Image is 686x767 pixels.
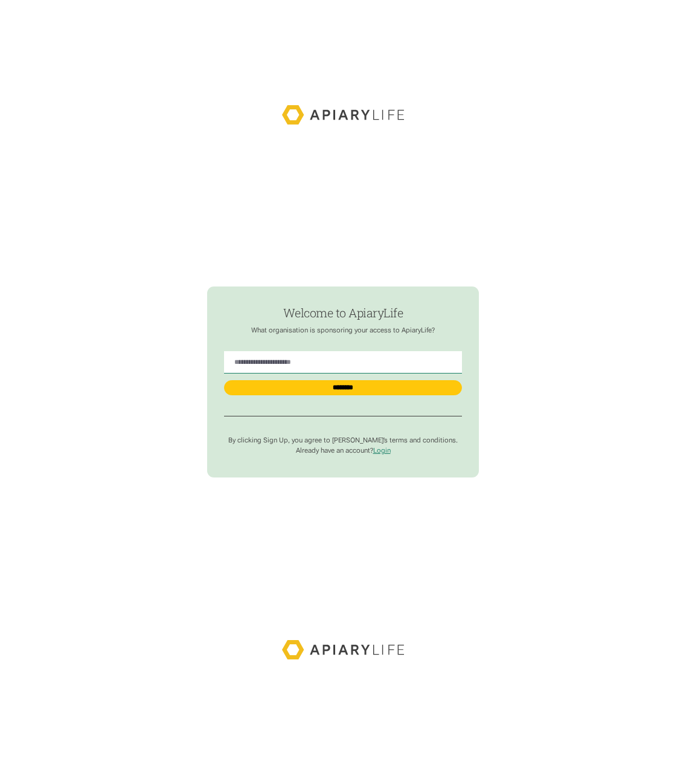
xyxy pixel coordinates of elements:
p: What organisation is sponsoring your access to ApiaryLife? [224,326,462,335]
p: Already have an account? [224,447,462,455]
h1: Welcome to ApiaryLife [224,306,462,320]
form: find-employer [207,286,479,477]
p: By clicking Sign Up, you agree to [PERSON_NAME]’s terms and conditions. [224,436,462,445]
a: Login [373,447,391,455]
